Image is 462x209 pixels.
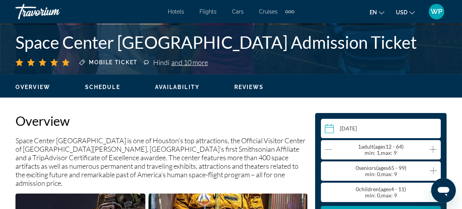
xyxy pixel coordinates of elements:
[325,187,332,198] button: Decrement children
[15,84,50,90] span: Overview
[365,149,374,156] span: min
[356,164,406,171] span: 0
[356,192,406,199] div: : 0, : 9
[370,9,377,15] span: en
[396,9,407,15] span: USD
[361,143,373,150] span: Adult
[85,84,120,91] button: Schedule
[381,192,391,199] span: max
[430,144,436,156] button: Increment adults
[430,166,437,177] button: Increment seniors
[430,187,437,198] button: Increment children
[234,84,264,91] button: Reviews
[234,84,264,90] span: Reviews
[379,186,406,192] span: ( 4 - 11)
[359,164,376,171] span: Seniors
[155,84,199,91] button: Availability
[431,8,442,15] span: WP
[171,58,208,67] span: and 10 more
[376,164,406,171] span: ( 65 - 99)
[15,136,307,187] p: Space Center [GEOGRAPHIC_DATA] is one of Houston’s top attractions, the Official Visitor Center o...
[325,144,332,156] button: Decrement adults
[153,58,208,67] div: Hindi
[285,5,294,18] button: Extra navigation items
[358,150,404,156] div: : 1, : 9
[15,113,307,128] h2: Overview
[85,84,120,90] span: Schedule
[431,178,456,203] iframe: Button to launch messaging window
[373,143,404,150] span: ( 12 - 64)
[370,7,384,18] button: Change language
[15,2,93,22] a: Travorium
[356,186,406,192] span: 0
[155,84,199,90] span: Availability
[325,166,332,177] button: Decrement seniors
[356,171,406,177] div: : 0, : 9
[232,9,244,15] a: Cars
[365,192,374,199] span: min
[359,186,379,192] span: Children
[396,7,415,18] button: Change currency
[365,171,374,177] span: min
[426,3,447,20] button: User Menu
[89,59,138,65] span: Mobile ticket
[321,140,441,202] button: Travelers: 1 adult, 0 children
[259,9,278,15] a: Cruises
[381,171,391,177] span: max
[15,32,447,52] h1: Space Center [GEOGRAPHIC_DATA] Admission Ticket
[378,164,388,171] span: ages
[380,186,391,192] span: ages
[358,143,404,150] span: 1
[381,149,391,156] span: max
[168,9,184,15] a: Hotels
[15,84,50,91] button: Overview
[375,143,385,150] span: ages
[199,9,217,15] a: Flights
